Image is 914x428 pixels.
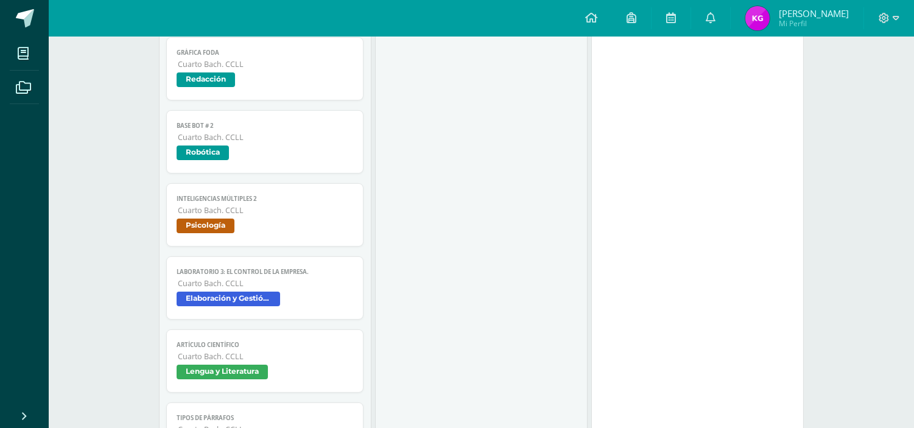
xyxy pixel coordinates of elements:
[177,365,268,379] span: Lengua y Literatura
[166,37,364,100] a: Gráfica FODACuarto Bach. CCLLRedacción
[177,268,354,276] span: LABORATORIO 3: El control de la empresa.
[177,146,229,160] span: Robótica
[177,341,354,349] span: Artículo científico
[177,72,235,87] span: Redacción
[779,7,849,19] span: [PERSON_NAME]
[178,132,354,142] span: Cuarto Bach. CCLL
[177,49,354,57] span: Gráfica FODA
[178,205,354,216] span: Cuarto Bach. CCLL
[166,329,364,393] a: Artículo científicoCuarto Bach. CCLLLengua y Literatura
[166,256,364,320] a: LABORATORIO 3: El control de la empresa.Cuarto Bach. CCLLElaboración y Gestión de proyectos
[178,59,354,69] span: Cuarto Bach. CCLL
[745,6,770,30] img: 80ee5c36ce7e8879d0b5a2a248bfe292.png
[177,122,354,130] span: Base bot # 2
[177,292,280,306] span: Elaboración y Gestión de proyectos
[178,278,354,289] span: Cuarto Bach. CCLL
[178,351,354,362] span: Cuarto Bach. CCLL
[177,414,354,422] span: Tipos de párrafos
[166,110,364,174] a: Base bot # 2Cuarto Bach. CCLLRobótica
[779,18,849,29] span: Mi Perfil
[177,219,234,233] span: Psicología
[166,183,364,247] a: Inteligencias múltiples 2Cuarto Bach. CCLLPsicología
[177,195,354,203] span: Inteligencias múltiples 2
